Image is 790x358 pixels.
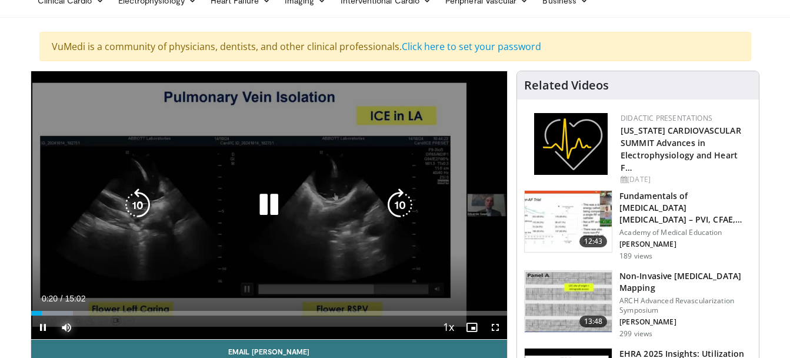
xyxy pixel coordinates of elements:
[619,296,752,315] p: ARCH Advanced Revascularization Symposium
[31,71,508,340] video-js: Video Player
[524,270,752,339] a: 13:48 Non-Invasive [MEDICAL_DATA] Mapping ARCH Advanced Revascularization Symposium [PERSON_NAME]...
[65,294,85,303] span: 15:02
[619,240,752,249] p: [PERSON_NAME]
[31,311,508,316] div: Progress Bar
[31,316,55,339] button: Pause
[436,316,460,339] button: Playback Rate
[619,251,652,261] p: 189 views
[402,40,541,53] a: Click here to set your password
[619,329,652,339] p: 299 views
[621,113,749,124] div: Didactic Presentations
[579,236,608,247] span: 12:43
[55,316,78,339] button: Mute
[524,78,609,92] h4: Related Videos
[621,125,741,173] a: [US_STATE] CARDIOVASCULAR SUMMIT Advances in Electrophysiology and Heart F…
[579,316,608,327] span: 13:48
[524,190,752,261] a: 12:43 Fundamentals of [MEDICAL_DATA] [MEDICAL_DATA] – PVI, CFAE, Empiric Lines, Trigge… Academy o...
[460,316,484,339] button: Enable picture-in-picture mode
[525,191,612,252] img: 4e963368-586b-4a90-9e7c-fb12b6f7a81e.150x105_q85_crop-smart_upscale.jpg
[61,294,63,303] span: /
[484,316,507,339] button: Fullscreen
[619,270,752,294] h3: Non-Invasive [MEDICAL_DATA] Mapping
[42,294,58,303] span: 0:20
[619,190,752,226] h3: Fundamentals of [MEDICAL_DATA] [MEDICAL_DATA] – PVI, CFAE, Empiric Lines, Trigge…
[525,271,612,332] img: e2ebe5f7-8251-4f71-8ece-448796a9c2fe.150x105_q85_crop-smart_upscale.jpg
[619,228,752,237] p: Academy of Medical Education
[619,317,752,327] p: [PERSON_NAME]
[39,32,751,61] div: VuMedi is a community of physicians, dentists, and other clinical professionals.
[621,174,749,185] div: [DATE]
[534,113,608,175] img: 1860aa7a-ba06-47e3-81a4-3dc728c2b4cf.png.150x105_q85_autocrop_double_scale_upscale_version-0.2.png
